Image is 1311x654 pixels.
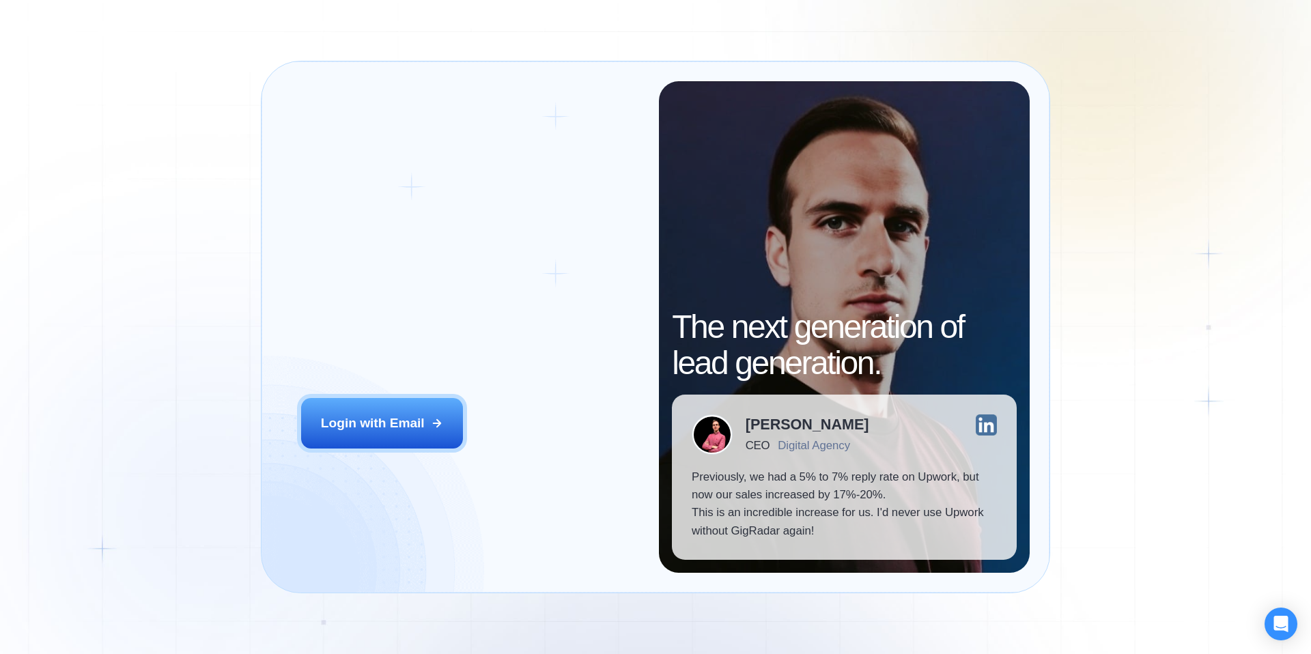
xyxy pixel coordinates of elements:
[321,414,425,432] div: Login with Email
[692,468,997,541] p: Previously, we had a 5% to 7% reply rate on Upwork, but now our sales increased by 17%-20%. This ...
[778,439,850,452] div: Digital Agency
[746,417,869,432] div: [PERSON_NAME]
[672,309,1017,382] h2: The next generation of lead generation.
[746,439,770,452] div: CEO
[301,398,464,449] button: Login with Email
[1265,608,1297,640] div: Open Intercom Messenger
